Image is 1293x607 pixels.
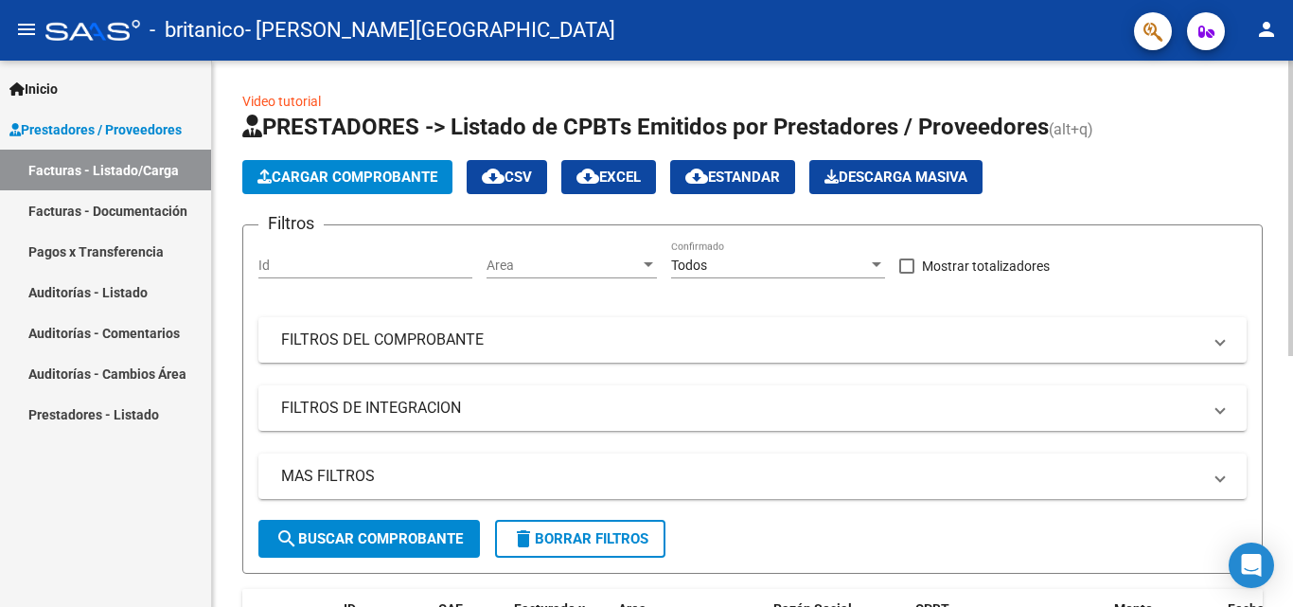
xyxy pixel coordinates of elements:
[824,169,967,186] span: Descarga Masiva
[258,454,1247,499] mat-expansion-panel-header: MAS FILTROS
[258,210,324,237] h3: Filtros
[257,169,437,186] span: Cargar Comprobante
[275,530,463,547] span: Buscar Comprobante
[670,160,795,194] button: Estandar
[685,169,780,186] span: Estandar
[1049,120,1093,138] span: (alt+q)
[576,169,641,186] span: EXCEL
[281,466,1201,487] mat-panel-title: MAS FILTROS
[576,165,599,187] mat-icon: cloud_download
[258,385,1247,431] mat-expansion-panel-header: FILTROS DE INTEGRACION
[512,527,535,550] mat-icon: delete
[9,119,182,140] span: Prestadores / Proveedores
[1255,18,1278,41] mat-icon: person
[15,18,38,41] mat-icon: menu
[242,114,1049,140] span: PRESTADORES -> Listado de CPBTs Emitidos por Prestadores / Proveedores
[671,258,707,273] span: Todos
[685,165,708,187] mat-icon: cloud_download
[495,520,665,558] button: Borrar Filtros
[275,527,298,550] mat-icon: search
[281,330,1201,350] mat-panel-title: FILTROS DEL COMPROBANTE
[9,79,58,99] span: Inicio
[809,160,983,194] button: Descarga Masiva
[467,160,547,194] button: CSV
[281,398,1201,419] mat-panel-title: FILTROS DE INTEGRACION
[1229,543,1274,588] div: Open Intercom Messenger
[242,94,321,109] a: Video tutorial
[809,160,983,194] app-download-masive: Descarga masiva de comprobantes (adjuntos)
[242,160,452,194] button: Cargar Comprobante
[258,520,480,558] button: Buscar Comprobante
[482,169,532,186] span: CSV
[561,160,656,194] button: EXCEL
[512,530,648,547] span: Borrar Filtros
[922,255,1050,277] span: Mostrar totalizadores
[258,317,1247,363] mat-expansion-panel-header: FILTROS DEL COMPROBANTE
[245,9,615,51] span: - [PERSON_NAME][GEOGRAPHIC_DATA]
[487,258,640,274] span: Area
[150,9,245,51] span: - britanico
[482,165,505,187] mat-icon: cloud_download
